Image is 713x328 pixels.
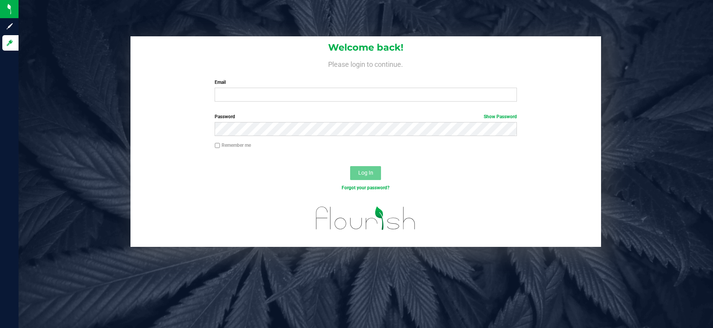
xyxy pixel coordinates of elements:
[6,39,14,47] inline-svg: Log in
[130,59,601,68] h4: Please login to continue.
[215,114,235,119] span: Password
[484,114,517,119] a: Show Password
[215,79,517,86] label: Email
[342,185,390,190] a: Forgot your password?
[215,143,220,148] input: Remember me
[130,42,601,53] h1: Welcome back!
[358,170,373,176] span: Log In
[350,166,381,180] button: Log In
[307,199,425,237] img: flourish_logo.svg
[6,22,14,30] inline-svg: Sign up
[215,142,251,149] label: Remember me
